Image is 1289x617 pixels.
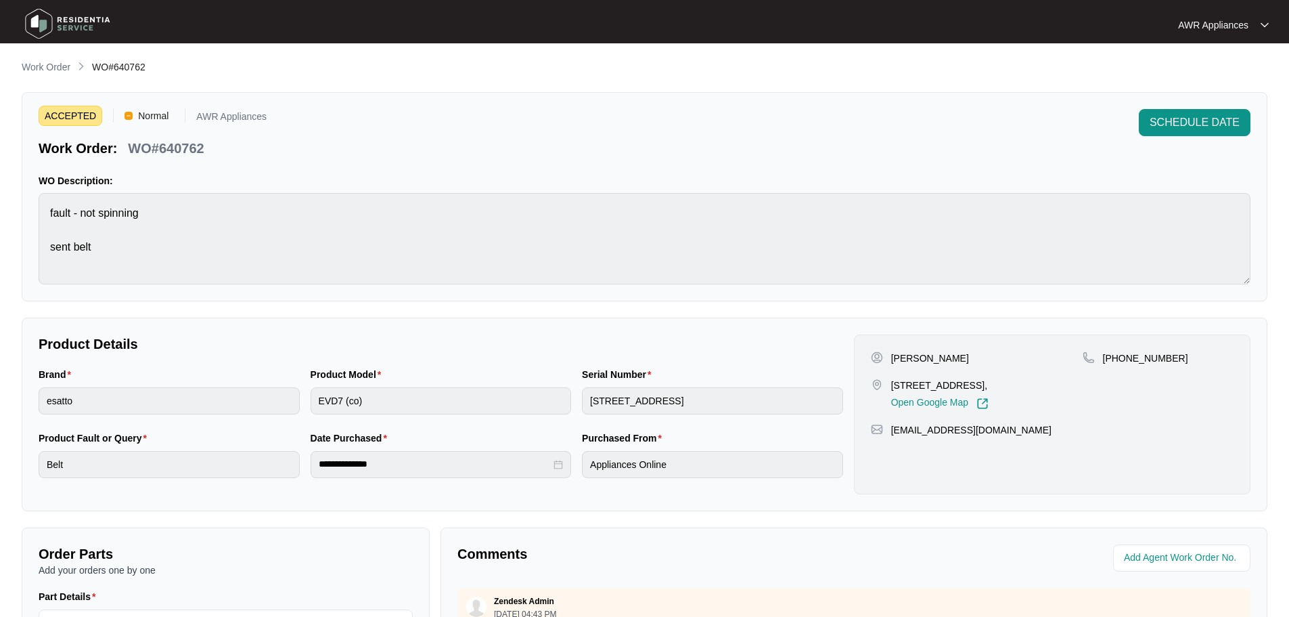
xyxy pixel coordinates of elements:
img: map-pin [1083,352,1095,364]
input: Brand [39,387,300,414]
p: Zendesk Admin [494,596,554,607]
label: Date Purchased [311,431,392,445]
p: [PHONE_NUMBER] [1103,352,1188,365]
p: Product Details [39,335,843,354]
p: Work Order: [39,139,117,158]
img: Link-External [976,398,989,410]
input: Serial Number [582,387,843,414]
label: Product Model [311,368,387,381]
p: WO Description: [39,174,1250,188]
input: Date Purchased [319,457,551,471]
img: user.svg [466,597,487,617]
label: Serial Number [582,368,656,381]
input: Product Fault or Query [39,451,300,478]
p: Work Order [22,60,70,74]
label: Brand [39,368,76,381]
img: residentia service logo [20,3,115,44]
img: dropdown arrow [1261,22,1269,28]
span: ACCEPTED [39,106,102,126]
input: Purchased From [582,451,843,478]
p: Comments [457,545,844,563]
p: [STREET_ADDRESS], [891,379,989,392]
label: Purchased From [582,431,667,445]
p: Add your orders one by one [39,563,413,577]
p: AWR Appliances [1178,18,1248,32]
label: Part Details [39,590,101,603]
label: Product Fault or Query [39,431,152,445]
img: Vercel Logo [125,112,133,120]
img: chevron-right [76,61,87,72]
span: Normal [133,106,174,126]
p: [EMAIL_ADDRESS][DOMAIN_NAME] [891,423,1051,437]
p: WO#640762 [128,139,204,158]
img: map-pin [871,379,883,391]
span: WO#640762 [92,62,145,72]
textarea: fault - not spinning sent belt [39,193,1250,284]
span: SCHEDULE DATE [1150,114,1240,131]
a: Work Order [19,60,73,75]
button: SCHEDULE DATE [1139,109,1250,136]
img: user-pin [871,352,883,364]
a: Open Google Map [891,398,989,410]
img: map-pin [871,423,883,435]
p: AWR Appliances [196,112,267,126]
input: Add Agent Work Order No. [1124,550,1242,566]
input: Product Model [311,387,572,414]
p: [PERSON_NAME] [891,352,969,365]
p: Order Parts [39,545,413,563]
